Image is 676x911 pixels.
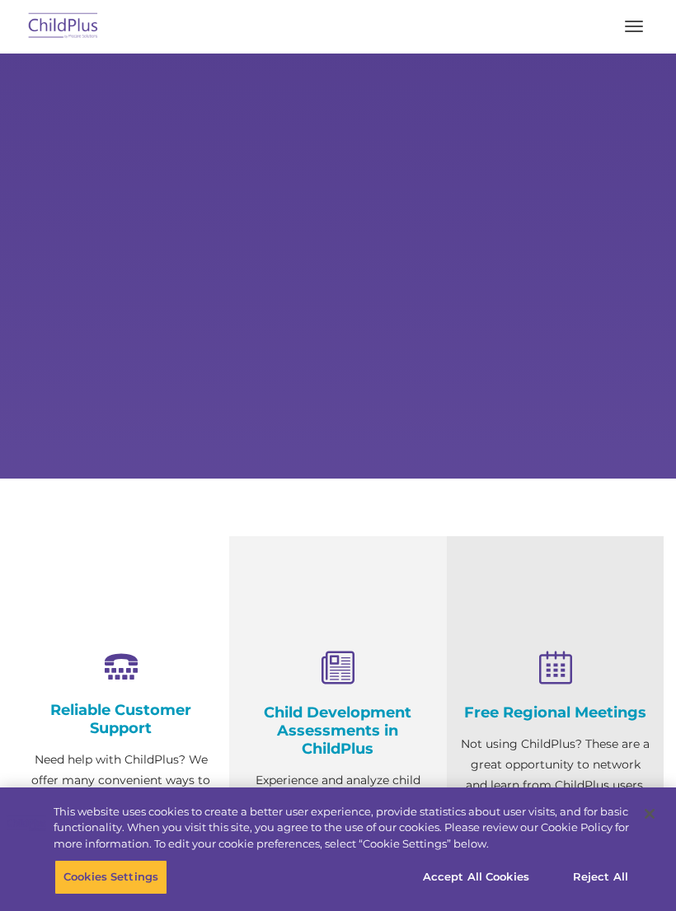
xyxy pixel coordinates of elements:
button: Close [631,796,668,832]
img: ChildPlus by Procare Solutions [25,7,102,46]
p: Not using ChildPlus? These are a great opportunity to network and learn from ChildPlus users. Fin... [459,734,651,837]
h4: Child Development Assessments in ChildPlus [242,703,434,758]
h4: Free Regional Meetings [459,703,651,722]
button: Accept All Cookies [414,860,538,895]
div: This website uses cookies to create a better user experience, provide statistics about user visit... [54,804,629,853]
p: Need help with ChildPlus? We offer many convenient ways to contact our amazing Customer Support r... [25,750,217,894]
h4: Reliable Customer Support [25,701,217,737]
button: Reject All [549,860,652,895]
button: Cookies Settings [54,860,167,895]
p: Experience and analyze child assessments and Head Start data management in one system with zero c... [242,770,434,894]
